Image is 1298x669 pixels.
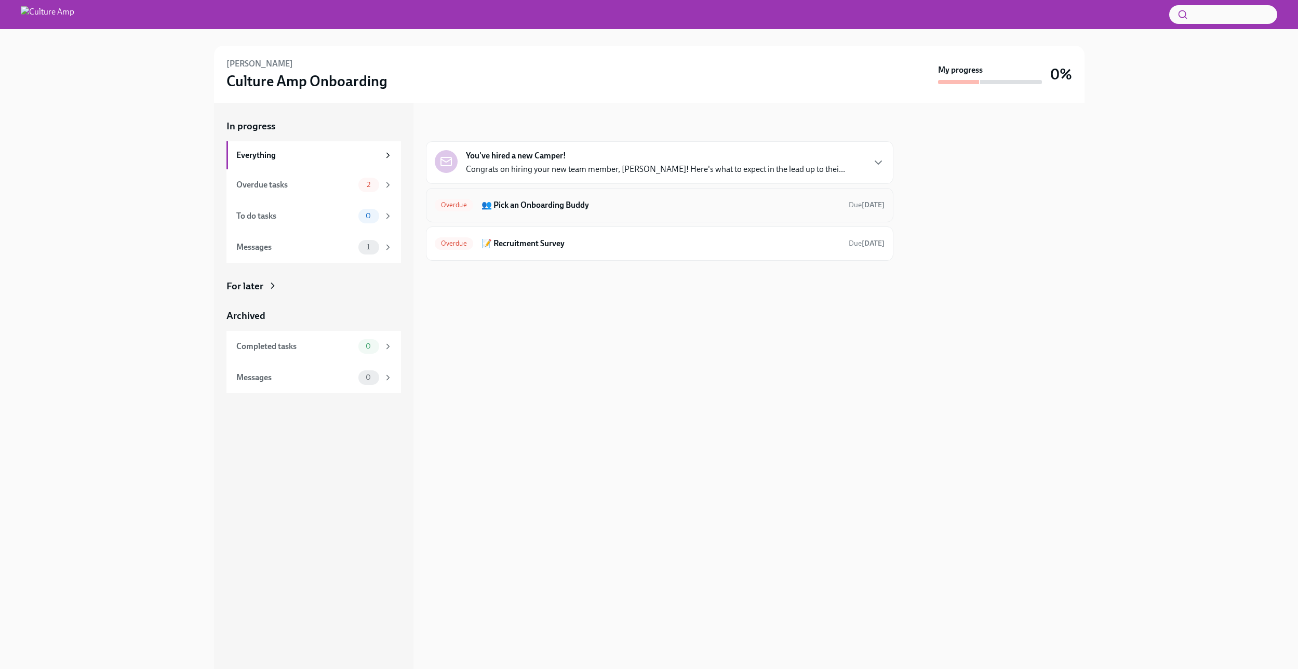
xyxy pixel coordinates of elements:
a: Overdue📝 Recruitment SurveyDue[DATE] [435,235,885,252]
img: Culture Amp [21,6,74,23]
h6: 📝 Recruitment Survey [481,238,840,249]
a: Archived [226,309,401,323]
span: 0 [359,342,377,350]
div: Everything [236,150,379,161]
strong: My progress [938,64,983,76]
span: Overdue [435,201,473,209]
div: In progress [426,119,475,133]
h3: Culture Amp Onboarding [226,72,387,90]
a: Overdue👥 Pick an Onboarding BuddyDue[DATE] [435,197,885,213]
div: Overdue tasks [236,179,354,191]
a: Completed tasks0 [226,331,401,362]
strong: You've hired a new Camper! [466,150,566,162]
div: To do tasks [236,210,354,222]
a: For later [226,279,401,293]
p: Congrats on hiring your new team member, [PERSON_NAME]! Here's what to expect in the lead up to t... [466,164,845,175]
span: 2 [360,181,377,189]
a: Overdue tasks2 [226,169,401,200]
span: 1 [360,243,376,251]
span: 0 [359,212,377,220]
span: October 5th, 2025 10:00 [849,238,885,248]
h6: 👥 Pick an Onboarding Buddy [481,199,840,211]
h3: 0% [1050,65,1072,84]
span: Due [849,239,885,248]
div: For later [226,279,263,293]
strong: [DATE] [862,200,885,209]
span: October 5th, 2025 10:00 [849,200,885,210]
span: Overdue [435,239,473,247]
h6: [PERSON_NAME] [226,58,293,70]
div: Messages [236,242,354,253]
strong: [DATE] [862,239,885,248]
span: Due [849,200,885,209]
div: Messages [236,372,354,383]
div: Completed tasks [236,341,354,352]
a: To do tasks0 [226,200,401,232]
a: Everything [226,141,401,169]
a: Messages0 [226,362,401,393]
a: Messages1 [226,232,401,263]
a: In progress [226,119,401,133]
span: 0 [359,373,377,381]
